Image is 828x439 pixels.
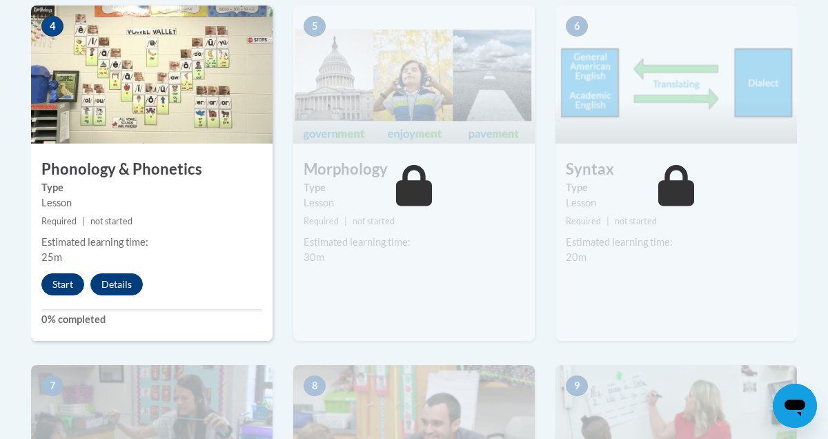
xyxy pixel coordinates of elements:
[304,180,524,195] label: Type
[304,235,524,250] div: Estimated learning time:
[566,251,586,263] span: 20m
[615,216,657,226] span: not started
[90,273,143,295] button: Details
[304,216,339,226] span: Required
[304,375,326,396] span: 8
[41,195,262,211] div: Lesson
[344,216,347,226] span: |
[41,216,77,226] span: Required
[353,216,395,226] span: not started
[607,216,609,226] span: |
[566,180,787,195] label: Type
[31,6,273,144] img: Course Image
[41,180,262,195] label: Type
[31,159,273,180] h3: Phonology & Phonetics
[555,6,797,144] img: Course Image
[41,375,63,396] span: 7
[41,235,262,250] div: Estimated learning time:
[293,159,535,180] h3: Morphology
[566,375,588,396] span: 9
[41,251,62,263] span: 25m
[293,6,535,144] img: Course Image
[773,384,817,428] iframe: Button to launch messaging window
[304,16,326,37] span: 5
[304,195,524,211] div: Lesson
[41,273,84,295] button: Start
[555,159,797,180] h3: Syntax
[566,216,601,226] span: Required
[41,312,262,327] label: 0% completed
[82,216,85,226] span: |
[304,251,324,263] span: 30m
[566,235,787,250] div: Estimated learning time:
[90,216,132,226] span: not started
[41,16,63,37] span: 4
[566,16,588,37] span: 6
[566,195,787,211] div: Lesson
